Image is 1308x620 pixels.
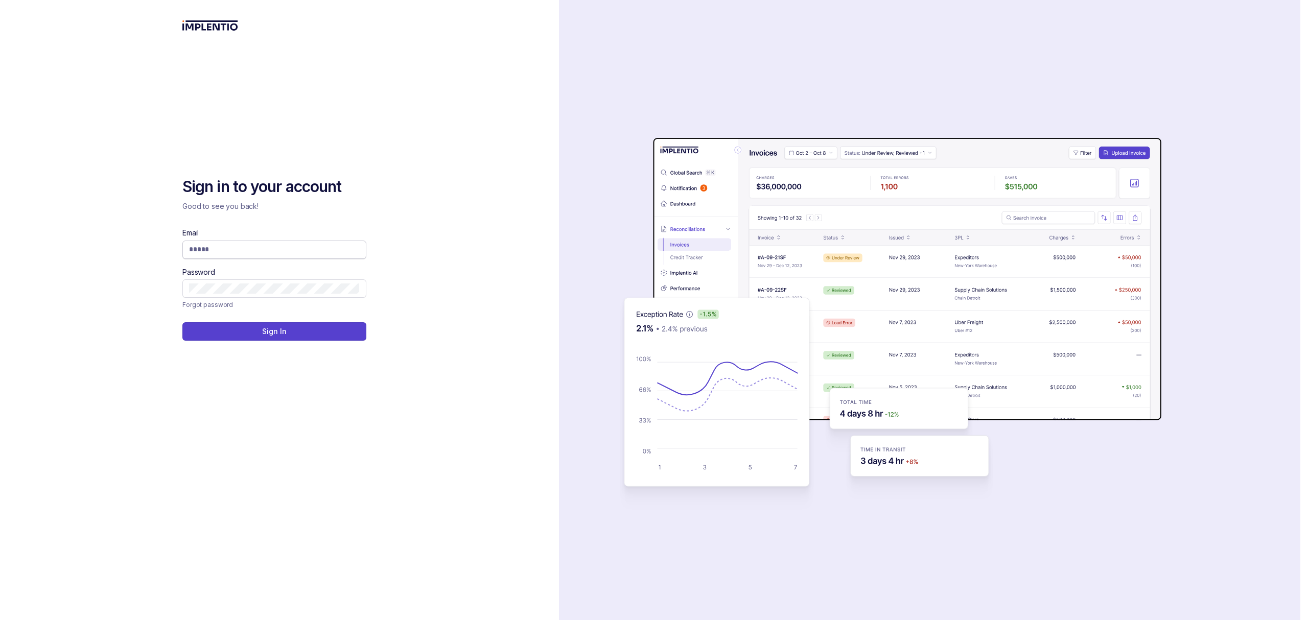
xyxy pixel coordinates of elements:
label: Email [182,228,199,238]
img: signin-background.svg [588,106,1165,514]
a: Link Forgot password [182,300,233,310]
p: Forgot password [182,300,233,310]
p: Good to see you back! [182,201,366,211]
button: Sign In [182,322,366,341]
img: logo [182,20,238,31]
p: Sign In [262,326,286,337]
label: Password [182,267,215,277]
h2: Sign in to your account [182,177,366,197]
